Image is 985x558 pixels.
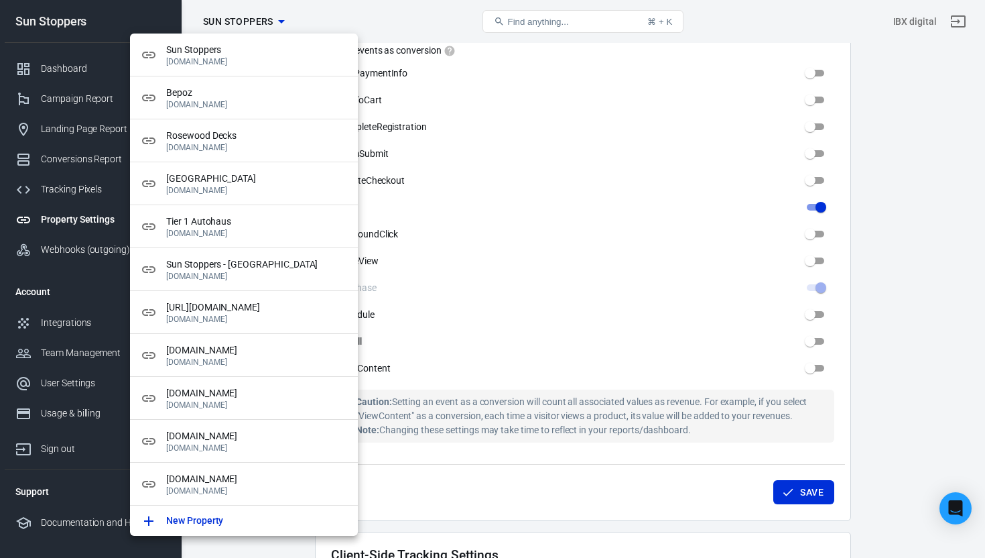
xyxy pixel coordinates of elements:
div: [DOMAIN_NAME][DOMAIN_NAME] [130,334,358,377]
div: [DOMAIN_NAME][DOMAIN_NAME] [130,377,358,420]
span: [DOMAIN_NAME] [166,386,347,400]
p: [DOMAIN_NAME] [166,486,347,496]
p: [DOMAIN_NAME] [166,57,347,66]
span: [DOMAIN_NAME] [166,429,347,443]
p: [DOMAIN_NAME] [166,229,347,238]
a: New Property [130,506,358,536]
span: [URL][DOMAIN_NAME] [166,300,347,315]
div: [DOMAIN_NAME][DOMAIN_NAME] [130,420,358,463]
span: Tier 1 Autohaus [166,215,347,229]
p: [DOMAIN_NAME] [166,100,347,109]
span: Sun Stoppers [166,43,347,57]
p: [DOMAIN_NAME] [166,357,347,367]
span: Bepoz [166,86,347,100]
div: Tier 1 Autohaus[DOMAIN_NAME] [130,205,358,248]
span: [DOMAIN_NAME] [166,472,347,486]
div: [URL][DOMAIN_NAME][DOMAIN_NAME] [130,291,358,334]
div: Sun Stoppers[DOMAIN_NAME] [130,34,358,76]
p: [DOMAIN_NAME] [166,315,347,324]
div: Rosewood Decks[DOMAIN_NAME] [130,119,358,162]
p: [DOMAIN_NAME] [166,186,347,195]
span: Sun Stoppers - [GEOGRAPHIC_DATA] [166,258,347,272]
p: [DOMAIN_NAME] [166,272,347,281]
div: Bepoz[DOMAIN_NAME] [130,76,358,119]
span: [DOMAIN_NAME] [166,343,347,357]
div: Sun Stoppers - [GEOGRAPHIC_DATA][DOMAIN_NAME] [130,248,358,291]
p: [DOMAIN_NAME] [166,143,347,152]
span: [GEOGRAPHIC_DATA] [166,172,347,186]
span: Rosewood Decks [166,129,347,143]
p: [DOMAIN_NAME] [166,443,347,453]
p: [DOMAIN_NAME] [166,400,347,410]
p: New Property [166,514,223,528]
div: [GEOGRAPHIC_DATA][DOMAIN_NAME] [130,162,358,205]
div: [DOMAIN_NAME][DOMAIN_NAME] [130,463,358,506]
div: Open Intercom Messenger [939,492,972,524]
